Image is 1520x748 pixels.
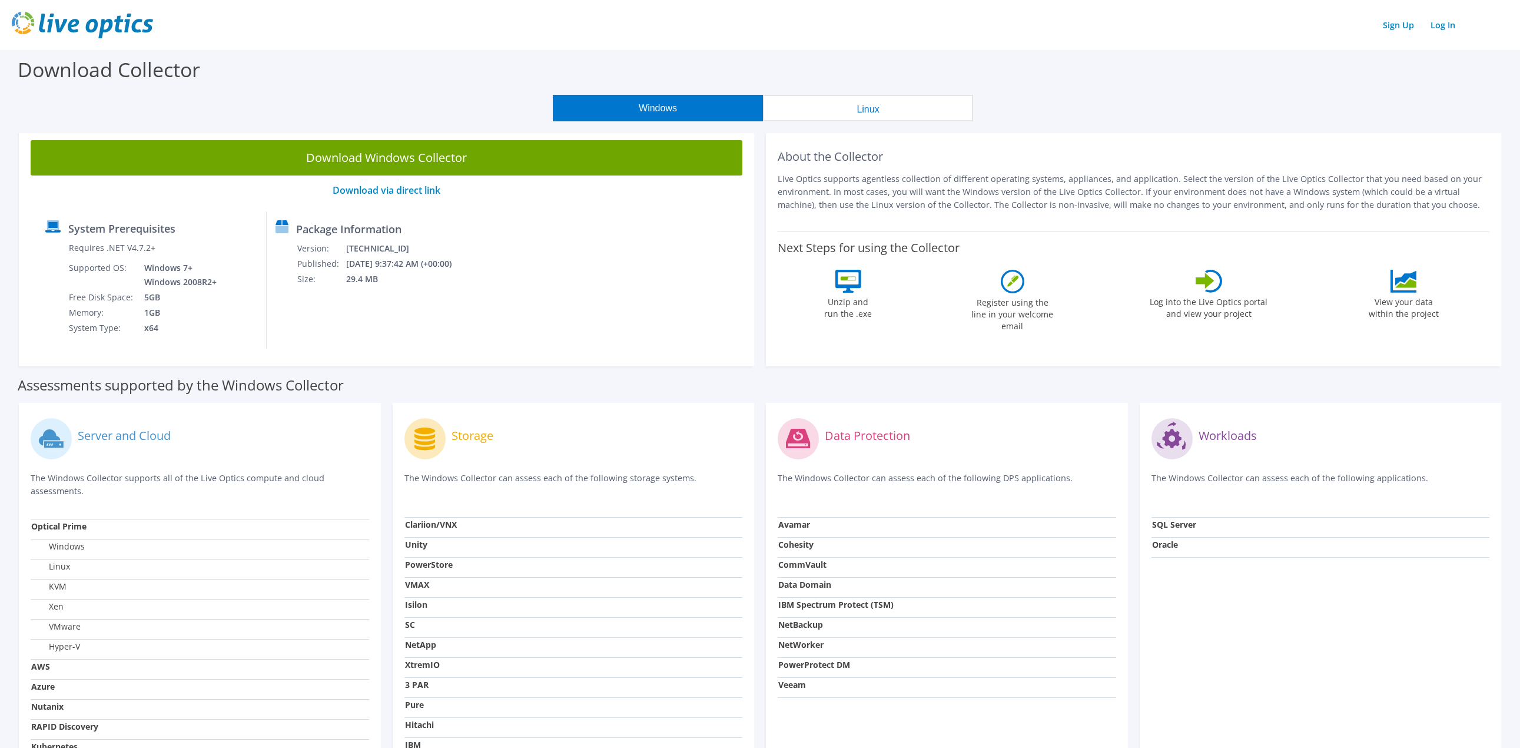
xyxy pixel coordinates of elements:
a: Log In [1425,16,1461,34]
label: Windows [31,541,85,552]
p: The Windows Collector can assess each of the following storage systems. [404,472,743,496]
strong: Oracle [1152,539,1178,550]
td: Supported OS: [68,260,135,290]
strong: XtremIO [405,659,440,670]
label: Server and Cloud [78,430,171,442]
strong: Avamar [778,519,810,530]
strong: NetWorker [778,639,824,650]
label: Xen [31,601,64,613]
a: Download Windows Collector [31,140,742,176]
strong: Hitachi [405,719,434,730]
button: Windows [553,95,763,121]
p: Live Optics supports agentless collection of different operating systems, appliances, and applica... [778,173,1489,211]
a: Download via direct link [333,184,440,197]
td: Size: [297,272,346,287]
strong: Veeam [778,679,806,690]
label: Workloads [1199,430,1257,442]
strong: Pure [405,699,424,710]
strong: PowerStore [405,559,453,570]
label: View your data within the project [1361,293,1446,320]
img: live_optics_svg.svg [12,12,153,38]
label: Assessments supported by the Windows Collector [18,379,344,391]
strong: CommVault [778,559,827,570]
td: Windows 7+ Windows 2008R2+ [135,260,219,290]
td: Memory: [68,305,135,320]
td: Free Disk Space: [68,290,135,305]
td: Version: [297,241,346,256]
label: Download Collector [18,56,200,83]
p: The Windows Collector can assess each of the following DPS applications. [778,472,1116,496]
label: Data Protection [825,430,910,442]
strong: VMAX [405,579,429,590]
strong: IBM Spectrum Protect (TSM) [778,599,894,610]
td: [DATE] 9:37:42 AM (+00:00) [346,256,467,272]
strong: SQL Server [1152,519,1196,530]
label: Log into the Live Optics portal and view your project [1149,293,1268,320]
a: Sign Up [1377,16,1420,34]
strong: NetBackup [778,619,823,630]
strong: AWS [31,661,50,672]
td: 1GB [135,305,219,320]
strong: Data Domain [778,579,831,590]
td: 29.4 MB [346,272,467,287]
label: Storage [452,430,493,442]
strong: Azure [31,681,55,692]
label: KVM [31,581,67,593]
strong: SC [405,619,415,630]
strong: Isilon [405,599,427,610]
strong: 3 PAR [405,679,429,690]
td: 5GB [135,290,219,305]
strong: Nutanix [31,701,64,712]
p: The Windows Collector supports all of the Live Optics compute and cloud assessments. [31,472,369,498]
strong: Clariion/VNX [405,519,457,530]
strong: PowerProtect DM [778,659,850,670]
button: Linux [763,95,973,121]
label: VMware [31,621,81,633]
h2: About the Collector [778,150,1489,164]
td: System Type: [68,320,135,336]
strong: RAPID Discovery [31,721,98,732]
strong: Cohesity [778,539,814,550]
label: Register using the line in your welcome email [968,293,1057,332]
label: Hyper-V [31,641,80,653]
td: x64 [135,320,219,336]
strong: Unity [405,539,427,550]
td: Published: [297,256,346,272]
strong: Optical Prime [31,521,87,532]
label: Next Steps for using the Collector [778,241,960,255]
label: Unzip and run the .exe [821,293,875,320]
strong: NetApp [405,639,436,650]
label: Linux [31,561,70,572]
label: System Prerequisites [68,223,175,234]
label: Requires .NET V4.7.2+ [69,242,155,254]
label: Package Information [296,223,401,235]
p: The Windows Collector can assess each of the following applications. [1151,472,1490,496]
td: [TECHNICAL_ID] [346,241,467,256]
